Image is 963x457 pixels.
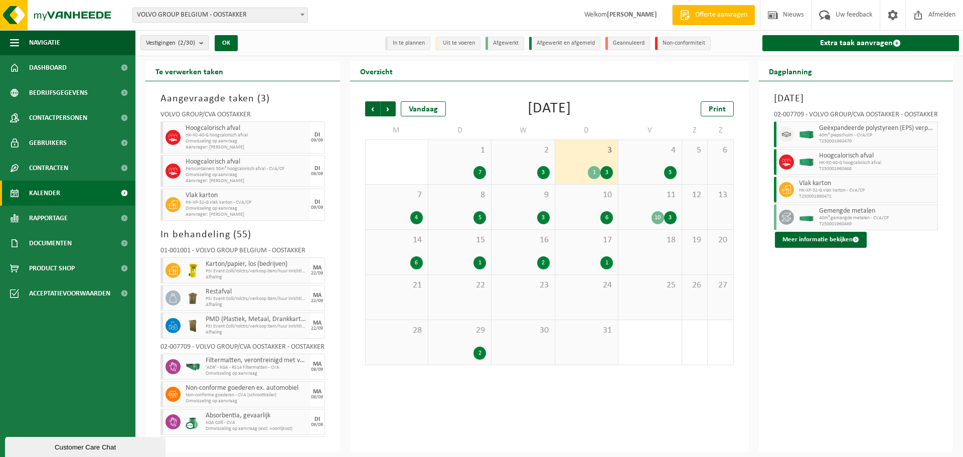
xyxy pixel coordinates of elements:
[206,365,307,371] span: 'ADR' - KGA - RS14 Filtermatten - CVA
[759,61,822,81] h2: Dagplanning
[433,325,486,336] span: 29
[186,192,307,200] span: Vlak karton
[145,61,233,81] h2: Te verwerken taken
[819,160,935,166] span: HK-XC-40-G hoogcalorisch afval
[664,166,677,179] div: 3
[497,325,549,336] span: 30
[687,280,702,291] span: 26
[560,325,613,336] span: 31
[623,145,676,156] span: 4
[473,256,486,269] div: 1
[206,357,307,365] span: Filtermatten, verontreinigd met verf
[186,132,307,138] span: HK-XC-40-G hoogcalorisch afval
[206,260,307,268] span: Karton/papier, los (bedrijven)
[687,145,702,156] span: 5
[600,211,613,224] div: 6
[623,280,676,291] span: 25
[313,361,322,367] div: MA
[186,290,201,306] img: IC-WB-0200-WD-10
[433,145,486,156] span: 1
[473,211,486,224] div: 5
[206,330,307,336] span: Afhaling
[29,281,110,306] span: Acceptatievoorwaarden
[428,121,492,139] td: D
[311,138,323,143] div: 09/09
[687,235,702,246] span: 19
[206,324,307,330] span: PSI Event Colli/rolctrs/verkoop item/huur inrichting event
[160,247,325,257] div: 01-001001 - VOLVO GROUP BELGIUM - OOSTAKKER
[799,131,814,138] img: HK-XC-40-GN-00
[672,5,755,25] a: Offerte aanvragen
[314,132,320,138] div: DI
[186,318,201,333] img: IC-WB-0180-WD-11
[664,211,677,224] div: 3
[186,200,307,206] span: HK-XP-32-G vlak karton - CVA/CP
[186,124,307,132] span: Hoogcalorisch afval
[206,316,307,324] span: PMD (Plastiek, Metaal, Drankkartons) (bedrijven)
[713,280,728,291] span: 27
[774,91,938,106] h3: [DATE]
[313,320,322,326] div: MA
[623,235,676,246] span: 18
[186,172,307,178] span: Omwisseling op aanvraag
[186,398,307,404] span: Omwisseling op aanvraag
[186,158,307,166] span: Hoogcalorisch afval
[607,11,657,19] strong: [PERSON_NAME]
[186,414,201,429] img: PB-OT-0200-CU
[206,412,307,420] span: Absorbentia, gevaarlijk
[433,235,486,246] span: 15
[314,416,320,422] div: DI
[819,132,935,138] span: 40m³ piepschuim - CVA/CP
[600,256,613,269] div: 1
[186,166,307,172] span: Perscontainers 30m³ hoogcalorisch afval - CVA/CP
[160,227,325,242] h3: In behandeling ( )
[186,263,201,278] img: WB-0240-HPE-YW-01
[311,205,323,210] div: 09/09
[140,35,209,50] button: Vestigingen(2/30)
[799,159,814,166] img: HK-XC-40-GN-00
[178,40,195,46] count: (2/30)
[29,130,67,156] span: Gebruikers
[433,280,486,291] span: 22
[160,111,325,121] div: VOLVO GROUP/CVA OOSTAKKER
[819,124,935,132] span: Geëxpandeerde polystyreen (EPS) verpakking (< 1 m² per stuk), recycleerbaar
[537,256,550,269] div: 2
[29,231,72,256] span: Documenten
[237,230,248,240] span: 55
[537,166,550,179] div: 3
[206,274,307,280] span: Afhaling
[410,256,423,269] div: 6
[652,211,664,224] div: 10
[799,194,935,200] span: T250001960471
[799,180,935,188] span: Vlak karton
[473,347,486,360] div: 2
[146,36,195,51] span: Vestigingen
[311,395,323,400] div: 08/09
[600,166,613,179] div: 3
[311,298,323,303] div: 22/09
[371,190,423,201] span: 7
[311,326,323,331] div: 22/09
[529,37,600,50] li: Afgewerkt en afgemeld
[774,111,938,121] div: 02-007709 - VOLVO GROUP/CVA OOSTAKKER - OOSTAKKER
[29,206,68,231] span: Rapportage
[433,190,486,201] span: 8
[775,232,867,248] button: Meer informatie bekijken
[588,166,600,179] div: 1
[618,121,682,139] td: V
[555,121,618,139] td: D
[206,288,307,296] span: Restafval
[497,235,549,246] span: 16
[314,166,320,172] div: DI
[160,91,325,106] h3: Aangevraagde taken ( )
[311,271,323,276] div: 22/09
[206,371,307,377] span: Omwisseling op aanvraag
[819,215,935,221] span: 40m³ gemengde metalen - CVA/CP
[350,61,403,81] h2: Overzicht
[29,181,60,206] span: Kalender
[560,190,613,201] span: 10
[799,214,814,221] img: HK-XC-20-GN-00
[687,190,702,201] span: 12
[186,392,307,398] span: Non-conforme goederen - CVA (schroottrailer)
[29,55,67,80] span: Dashboard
